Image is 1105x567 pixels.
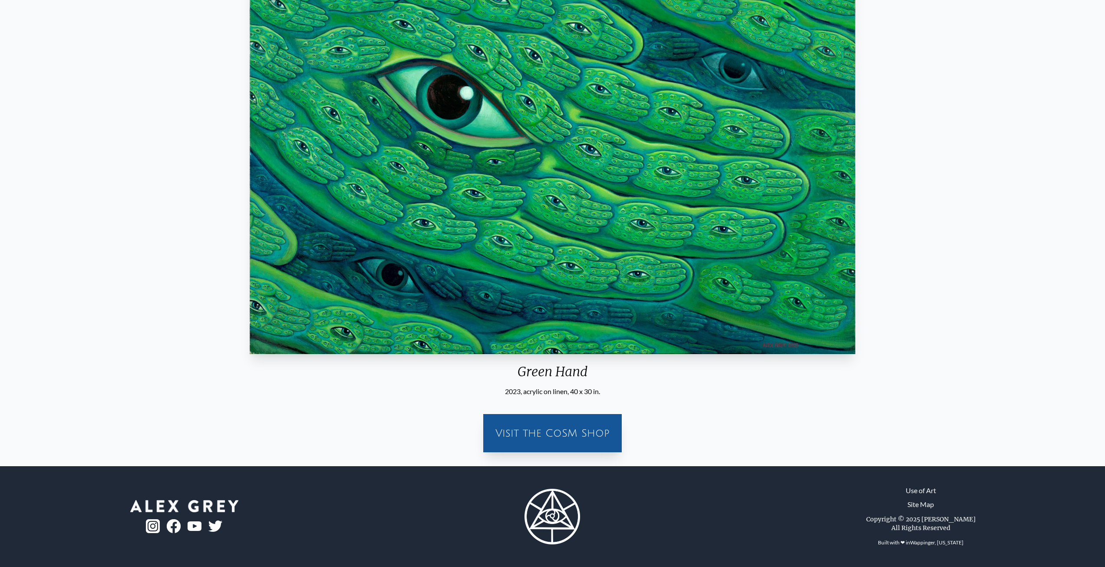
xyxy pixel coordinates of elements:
img: youtube-logo.png [188,521,201,531]
div: 2023, acrylic on linen, 40 x 30 in. [246,386,859,397]
div: Built with ❤ in [874,536,967,550]
a: Visit the CoSM Shop [488,419,617,447]
img: fb-logo.png [167,519,181,533]
a: Wappinger, [US_STATE] [910,539,963,546]
a: Site Map [907,499,934,510]
img: twitter-logo.png [208,521,222,532]
a: Use of Art [906,485,936,496]
div: All Rights Reserved [891,524,950,532]
div: Copyright © 2025 [PERSON_NAME] [866,515,976,524]
div: Green Hand [246,364,859,386]
img: ig-logo.png [146,519,160,533]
